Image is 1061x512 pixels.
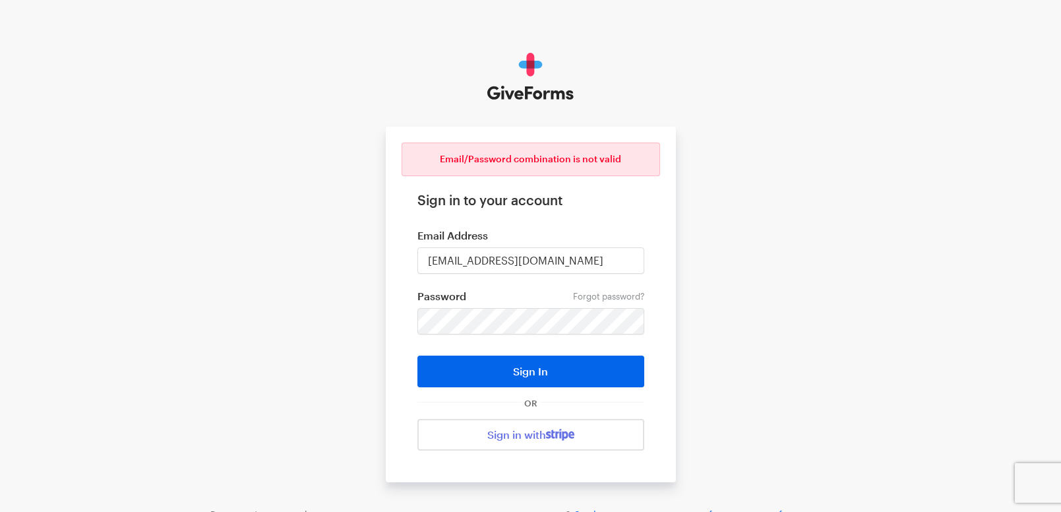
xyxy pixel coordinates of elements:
[417,192,644,208] h1: Sign in to your account
[546,429,574,441] img: stripe-07469f1003232ad58a8838275b02f7af1ac9ba95304e10fa954b414cd571f63b.svg
[402,143,660,176] div: Email/Password combination is not valid
[417,356,644,387] button: Sign In
[417,229,644,242] label: Email Address
[522,398,540,408] span: OR
[417,419,644,451] a: Sign in with
[573,291,644,302] a: Forgot password?
[417,290,644,303] label: Password
[487,53,574,100] img: GiveForms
